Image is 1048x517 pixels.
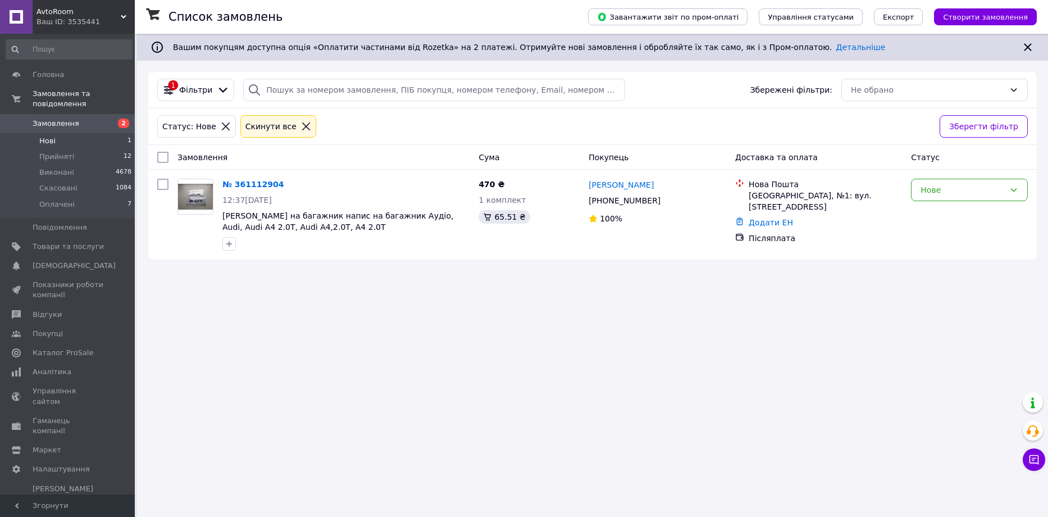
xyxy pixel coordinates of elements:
button: Експорт [874,8,923,25]
a: Детальніше [836,43,886,52]
span: Відгуки [33,310,62,320]
div: Cкинути все [243,120,299,133]
div: [GEOGRAPHIC_DATA], №1: вул. [STREET_ADDRESS] [749,190,902,212]
input: Пошук [6,39,133,60]
div: [PHONE_NUMBER] [586,193,663,208]
span: Збережені фільтри: [750,84,832,96]
span: Показники роботи компанії [33,280,104,300]
span: Покупець [589,153,628,162]
span: 12 [124,152,131,162]
span: Нові [39,136,56,146]
span: Налаштування [33,464,90,474]
div: Післяплата [749,233,902,244]
a: [PERSON_NAME] [589,179,654,191]
span: Cума [479,153,499,162]
a: Створити замовлення [923,12,1037,21]
span: Вашим покупцям доступна опція «Оплатити частинами від Rozetka» на 2 платежі. Отримуйте нові замов... [173,43,885,52]
span: 1 комплект [479,196,526,205]
a: № 361112904 [222,180,284,189]
img: Фото товару [178,184,213,210]
span: Покупці [33,329,63,339]
span: AvtoRoom [37,7,121,17]
a: [PERSON_NAME] на багажник напис на багажник Аудіо, Audi, Audi A4 2.0T, Audi A4,2.0T, A4 2.0T [222,211,454,232]
span: Оплачені [39,199,75,210]
span: Маркет [33,445,61,455]
span: Скасовані [39,183,78,193]
span: 4678 [116,167,131,178]
span: Гаманець компанії [33,416,104,436]
button: Управління статусами [759,8,863,25]
span: Замовлення [177,153,227,162]
span: Прийняті [39,152,74,162]
span: 12:37[DATE] [222,196,272,205]
span: Замовлення [33,119,79,129]
div: Ваш ID: 3535441 [37,17,135,27]
span: Фільтри [179,84,212,96]
span: Статус [911,153,940,162]
a: Фото товару [177,179,213,215]
span: [DEMOGRAPHIC_DATA] [33,261,116,271]
button: Створити замовлення [934,8,1037,25]
div: Нова Пошта [749,179,902,190]
span: Завантажити звіт по пром-оплаті [597,12,739,22]
button: Зберегти фільтр [940,115,1028,138]
div: 65.51 ₴ [479,210,530,224]
div: Нове [921,184,1005,196]
button: Завантажити звіт по пром-оплаті [588,8,748,25]
span: 7 [127,199,131,210]
span: Управління статусами [768,13,854,21]
span: Товари та послуги [33,242,104,252]
span: Створити замовлення [943,13,1028,21]
span: 1 [127,136,131,146]
span: [PERSON_NAME] та рахунки [33,484,104,515]
span: Виконані [39,167,74,178]
span: Аналітика [33,367,71,377]
span: Головна [33,70,64,80]
span: 470 ₴ [479,180,504,189]
span: Експорт [883,13,914,21]
input: Пошук за номером замовлення, ПІБ покупця, номером телефону, Email, номером накладної [243,79,625,101]
span: Управління сайтом [33,386,104,406]
span: 1084 [116,183,131,193]
span: 2 [118,119,129,128]
span: Каталог ProSale [33,348,93,358]
span: Повідомлення [33,223,87,233]
h1: Список замовлень [168,10,282,24]
span: Замовлення та повідомлення [33,89,135,109]
span: 100% [600,214,622,223]
a: Додати ЕН [749,218,793,227]
span: Зберегти фільтр [949,120,1018,133]
button: Чат з покупцем [1023,448,1045,471]
div: Статус: Нове [160,120,218,133]
span: Доставка та оплата [735,153,818,162]
div: Не обрано [851,84,1005,96]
